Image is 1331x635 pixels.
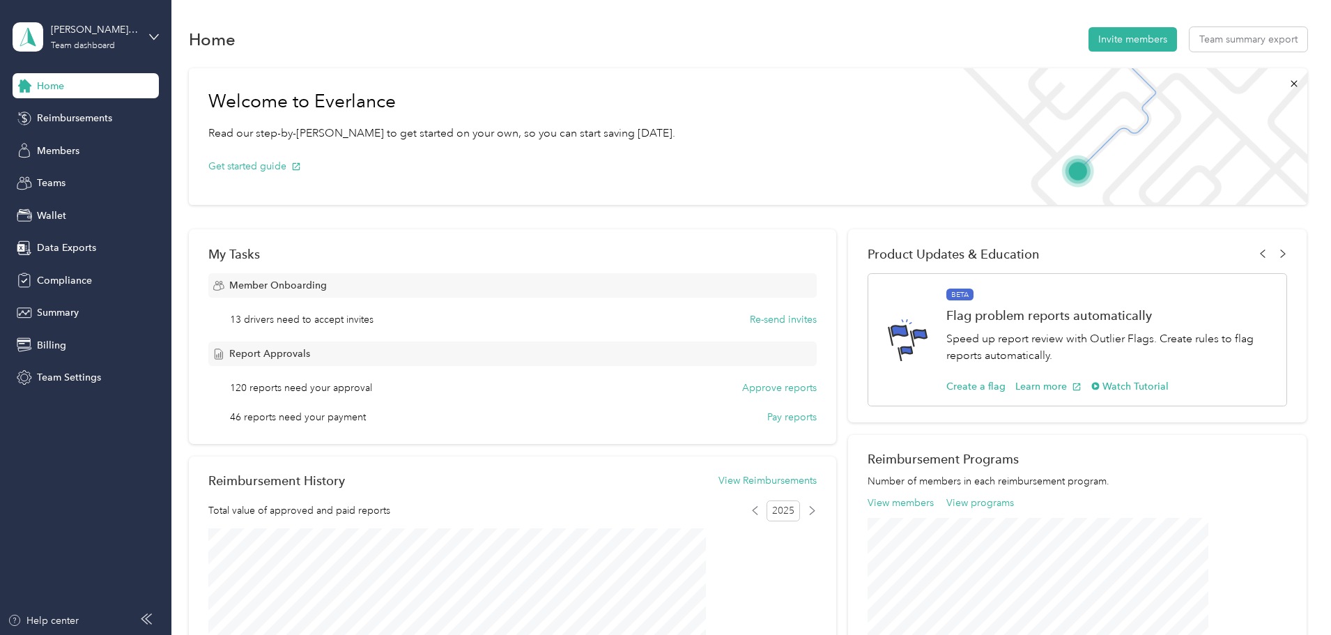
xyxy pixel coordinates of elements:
[767,410,817,424] button: Pay reports
[37,305,79,320] span: Summary
[868,496,934,510] button: View members
[37,144,79,158] span: Members
[189,32,236,47] h1: Home
[208,125,675,142] p: Read our step-by-[PERSON_NAME] to get started on your own, so you can start saving [DATE].
[946,308,1272,323] h1: Flag problem reports automatically
[1015,379,1082,394] button: Learn more
[229,278,327,293] span: Member Onboarding
[868,247,1040,261] span: Product Updates & Education
[767,500,800,521] span: 2025
[718,473,817,488] button: View Reimbursements
[8,613,79,628] button: Help center
[208,473,345,488] h2: Reimbursement History
[868,474,1287,489] p: Number of members in each reimbursement program.
[946,496,1014,510] button: View programs
[37,338,66,353] span: Billing
[1091,379,1169,394] button: Watch Tutorial
[51,42,115,50] div: Team dashboard
[868,452,1287,466] h2: Reimbursement Programs
[230,381,372,395] span: 120 reports need your approval
[37,273,92,288] span: Compliance
[750,312,817,327] button: Re-send invites
[1088,27,1177,52] button: Invite members
[37,79,64,93] span: Home
[230,312,374,327] span: 13 drivers need to accept invites
[949,68,1307,205] img: Welcome to everlance
[208,503,390,518] span: Total value of approved and paid reports
[37,240,96,255] span: Data Exports
[742,381,817,395] button: Approve reports
[208,247,817,261] div: My Tasks
[229,346,310,361] span: Report Approvals
[1190,27,1307,52] button: Team summary export
[37,208,66,223] span: Wallet
[230,410,366,424] span: 46 reports need your payment
[51,22,138,37] div: [PERSON_NAME] Distributors
[208,159,301,174] button: Get started guide
[37,176,66,190] span: Teams
[208,91,675,113] h1: Welcome to Everlance
[946,379,1006,394] button: Create a flag
[1253,557,1331,635] iframe: Everlance-gr Chat Button Frame
[946,330,1272,365] p: Speed up report review with Outlier Flags. Create rules to flag reports automatically.
[37,111,112,125] span: Reimbursements
[37,370,101,385] span: Team Settings
[946,289,974,301] span: BETA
